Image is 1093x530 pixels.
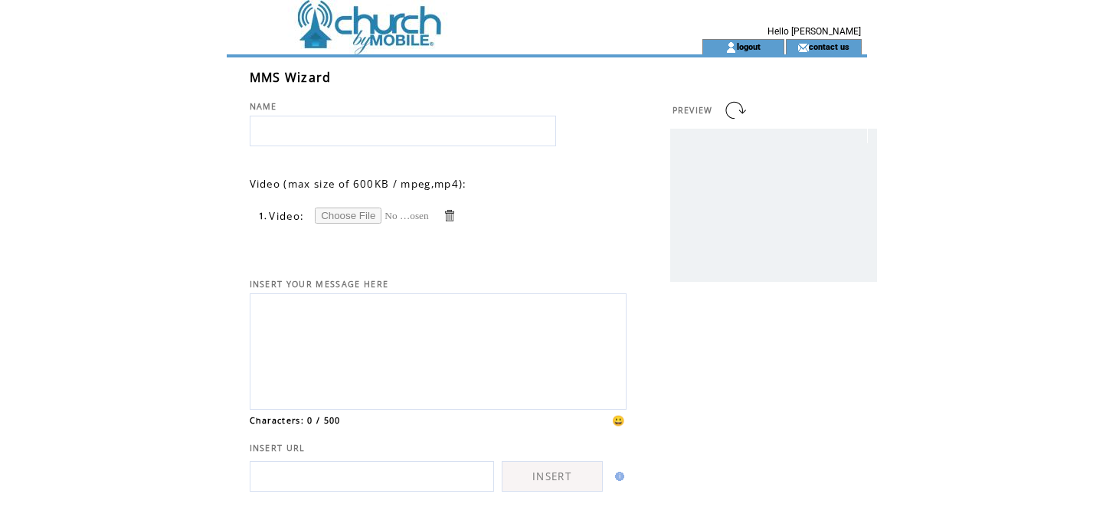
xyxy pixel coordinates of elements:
span: INSERT YOUR MESSAGE HERE [250,279,389,290]
a: INSERT [502,461,603,492]
span: NAME [250,101,277,112]
span: Video: [269,209,304,223]
a: contact us [809,41,849,51]
span: Hello [PERSON_NAME] [767,26,861,37]
img: contact_us_icon.gif [797,41,809,54]
a: Delete this item [442,208,457,223]
span: Characters: 0 / 500 [250,415,341,426]
span: MMS Wizard [250,69,332,86]
img: account_icon.gif [725,41,737,54]
a: logout [737,41,761,51]
span: 😀 [612,414,626,427]
span: 1. [259,211,268,221]
span: PREVIEW [672,105,713,116]
span: INSERT URL [250,443,306,453]
span: Video (max size of 600KB / mpeg,mp4): [250,177,467,191]
img: help.gif [610,472,624,481]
